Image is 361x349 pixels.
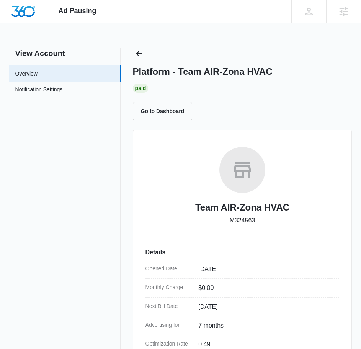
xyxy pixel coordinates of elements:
dd: [DATE] [198,302,333,311]
p: M324563 [230,216,255,225]
dt: Advertising for [145,321,193,329]
div: Opened Date[DATE] [145,260,340,279]
a: Go to Dashboard [133,108,197,114]
div: Paid [133,84,149,93]
div: Monthly Charge$0.00 [145,279,340,298]
dd: $0.00 [198,283,333,293]
span: Ad Pausing [59,7,96,15]
button: Go to Dashboard [133,102,193,120]
dt: Next Bill Date [145,302,193,310]
button: Back [133,48,145,60]
div: Advertising for7 months [145,316,340,335]
a: Overview [15,70,38,78]
dt: Optimization Rate [145,340,193,348]
a: Notification Settings [15,86,63,95]
h2: View Account [9,48,121,59]
dd: 7 months [198,321,333,330]
h2: Team AIR-Zona HVAC [195,201,289,214]
div: Next Bill Date[DATE] [145,298,340,316]
h3: Details [145,248,340,257]
dt: Opened Date [145,265,193,273]
h1: Platform - Team AIR-Zona HVAC [133,66,273,77]
dd: [DATE] [198,265,333,274]
dt: Monthly Charge [145,283,193,291]
dd: 0.49 [198,340,333,349]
